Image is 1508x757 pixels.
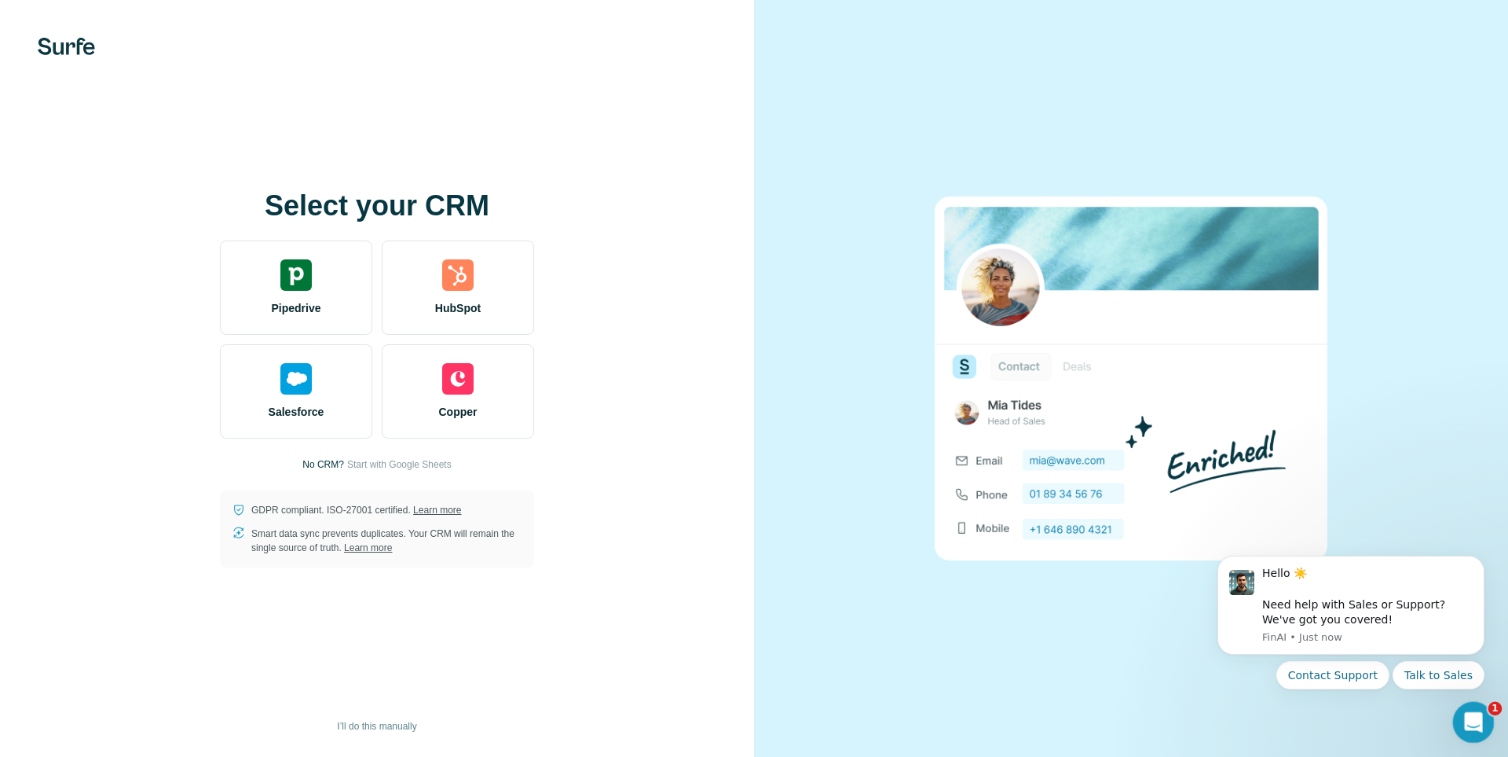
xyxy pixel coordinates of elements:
div: AI Agent and team can help [32,215,263,231]
img: none image [935,197,1327,560]
img: salesforce's logo [280,363,312,395]
div: Where can I see my credits? [32,395,263,411]
p: How can we help? [31,138,283,165]
img: pipedrive's logo [280,259,312,291]
h1: Select your CRM [220,190,534,222]
div: Profile image for Miranda [228,25,259,57]
div: Missing permission to connect Hubspot with Surfe? [32,303,263,336]
img: hubspot's logo [442,259,474,291]
span: I’ll do this manually [337,719,416,733]
button: Help [157,491,236,553]
div: Close [270,25,298,53]
button: Messages [79,491,157,553]
img: Surfe's logo [38,38,95,55]
img: copper's logo [442,363,474,395]
p: Smart data sync prevents duplicates. Your CRM will remain the single source of truth. [251,527,522,555]
button: Search for help [23,259,291,291]
span: Pipedrive [271,300,320,316]
a: Learn more [344,542,392,553]
span: Copper [439,404,478,420]
iframe: Intercom live chat [1453,702,1495,744]
span: Messages [91,530,145,541]
div: Ask a questionAI Agent and team can help [16,185,298,244]
span: HubSpot [435,300,481,316]
p: Hi there 👋 [31,112,283,138]
iframe: Intercom notifications message [1194,536,1508,749]
div: Email credits vs mobile credits [23,417,291,446]
button: I’ll do this manually [326,715,427,738]
span: 1 [1488,702,1503,716]
span: News [260,530,290,541]
img: Profile image for Aurélie [168,25,199,57]
span: Home [21,530,57,541]
span: Search for help [32,267,127,284]
div: Ask a question [32,198,263,215]
img: Profile image for Christian [198,25,229,57]
div: How to set up your Fields Mapping with Surfe [23,343,291,388]
p: GDPR compliant. ISO-27001 certified. [251,503,461,517]
span: Help [184,530,209,541]
div: Missing permission to connect Hubspot with Surfe? [23,297,291,343]
button: News [236,491,314,553]
button: Start with Google Sheets [347,458,452,472]
div: Where can I see my credits? [23,388,291,417]
p: No CRM? [302,458,344,472]
span: Salesforce [269,404,324,420]
div: Email credits vs mobile credits [32,424,263,440]
div: How to set up your Fields Mapping with Surfe [32,349,263,382]
a: Learn more [413,505,461,516]
img: logo [31,30,46,55]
